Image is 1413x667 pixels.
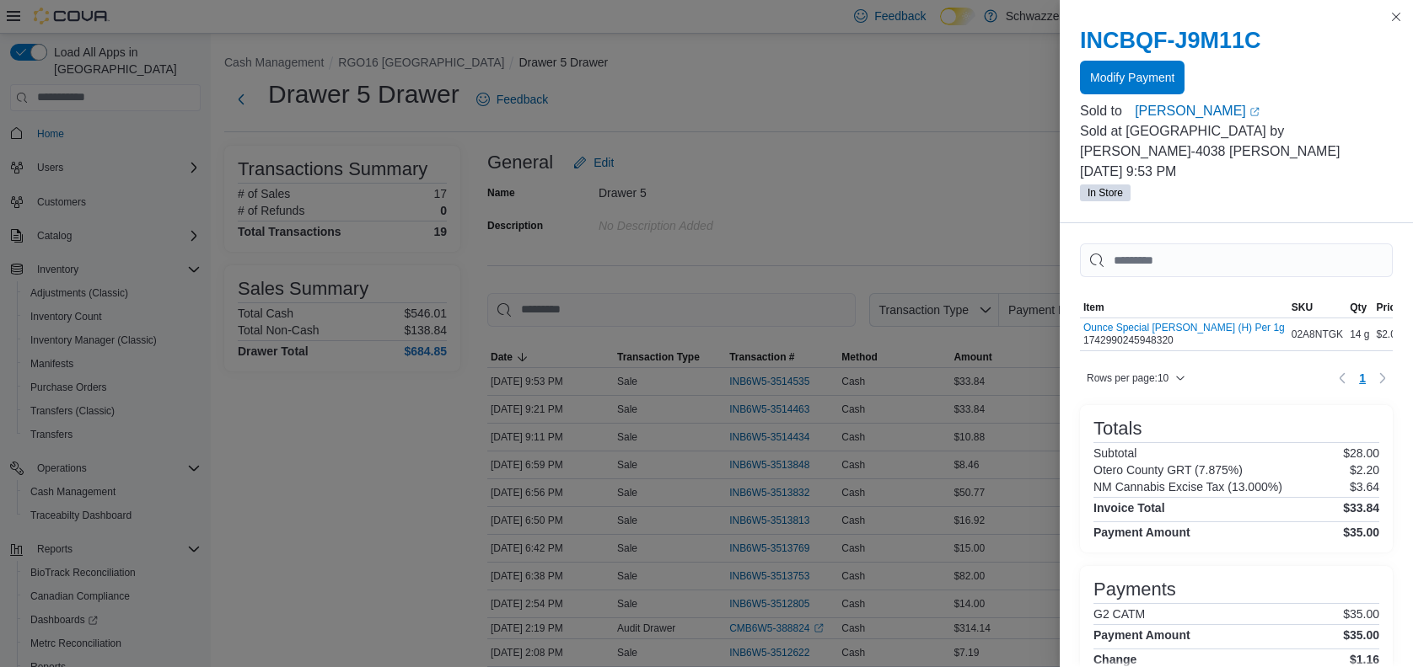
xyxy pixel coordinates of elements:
[1343,628,1379,642] h4: $35.00
[1343,446,1379,460] p: $28.00
[1080,184,1131,201] span: In Store
[1343,501,1379,515] h4: $33.84
[1080,368,1192,388] button: Rows per page:10
[1352,365,1373,392] button: Page 1 of 1
[1093,501,1165,515] h4: Invoice Total
[1093,446,1136,460] h6: Subtotal
[1346,297,1373,317] button: Qty
[1343,607,1379,621] p: $35.00
[1350,301,1367,314] span: Qty
[1093,526,1190,539] h4: Payment Amount
[1080,121,1393,162] p: Sold at [GEOGRAPHIC_DATA] by [PERSON_NAME]-4038 [PERSON_NAME]
[1088,185,1123,200] span: In Store
[1083,322,1285,347] div: 1742990245948320
[1080,297,1288,317] button: Item
[1080,101,1131,121] div: Sold to
[1288,297,1346,317] button: SKU
[1373,368,1393,388] button: Next page
[1343,526,1379,539] h4: $35.00
[1080,243,1393,277] input: This is a search bar. As you type, the results lower in the page will automatically filter.
[1359,370,1366,387] span: 1
[1350,653,1379,666] h4: $1.16
[1376,301,1400,314] span: Price
[1080,162,1393,182] p: [DATE] 9:53 PM
[1350,480,1379,494] p: $3.64
[1093,653,1136,666] h4: Change
[1080,61,1185,94] button: Modify Payment
[1292,328,1343,341] span: 02A8NTGK
[1346,324,1373,344] div: 14 g
[1352,365,1373,392] ul: Pagination for table: MemoryTable from EuiInMemoryTable
[1093,463,1243,477] h6: Otero County GRT (7.875%)
[1386,7,1406,27] button: Close this dialog
[1093,480,1282,494] h6: NM Cannabis Excise Tax (13.000%)
[1373,297,1413,317] button: Price
[1332,368,1352,388] button: Previous page
[1350,463,1379,477] p: $2.20
[1093,628,1190,642] h4: Payment Amount
[1083,322,1285,333] button: Ounce Special [PERSON_NAME] (H) Per 1g
[1249,107,1260,117] svg: External link
[1087,371,1169,385] span: Rows per page : 10
[1135,101,1393,121] a: [PERSON_NAME]External link
[1093,579,1176,600] h3: Payments
[1080,27,1393,54] h2: INCBQF-J9M11C
[1373,324,1413,344] div: $2.00/g
[1292,301,1313,314] span: SKU
[1090,69,1174,86] span: Modify Payment
[1083,301,1104,314] span: Item
[1332,365,1393,392] nav: Pagination for table: MemoryTable from EuiInMemoryTable
[1093,607,1145,621] h6: G2 CATM
[1093,419,1142,439] h3: Totals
